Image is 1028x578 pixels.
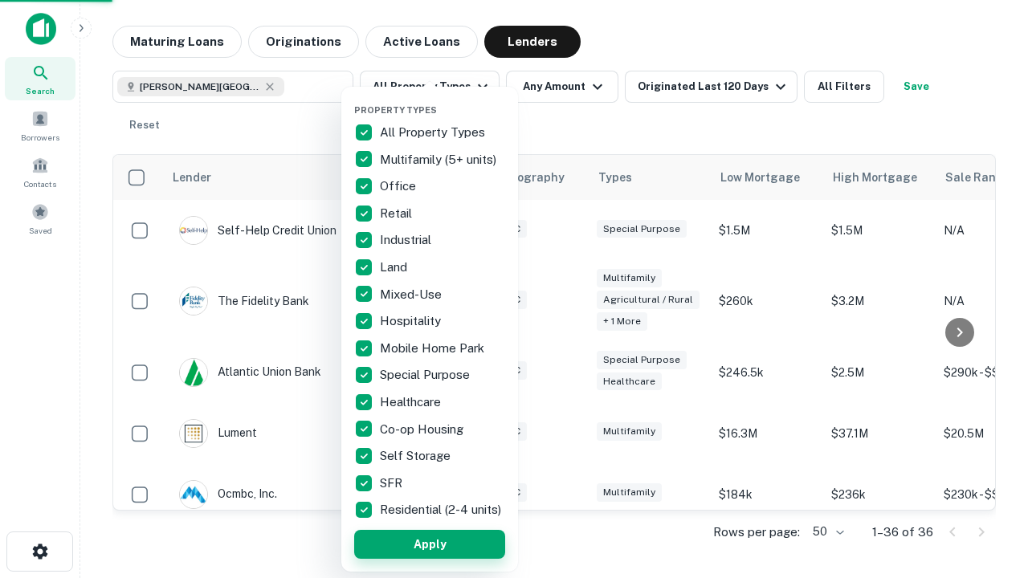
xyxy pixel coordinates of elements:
p: Multifamily (5+ units) [380,150,500,169]
p: SFR [380,474,406,493]
span: Property Types [354,105,437,115]
p: Retail [380,204,415,223]
p: Special Purpose [380,365,473,385]
p: Office [380,177,419,196]
button: Apply [354,530,505,559]
p: Mobile Home Park [380,339,487,358]
p: Co-op Housing [380,420,467,439]
p: Hospitality [380,311,444,331]
p: Healthcare [380,393,444,412]
p: Self Storage [380,446,454,466]
p: Mixed-Use [380,285,445,304]
p: Land [380,258,410,277]
p: All Property Types [380,123,488,142]
p: Residential (2-4 units) [380,500,504,519]
iframe: Chat Widget [948,398,1028,475]
p: Industrial [380,230,434,250]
